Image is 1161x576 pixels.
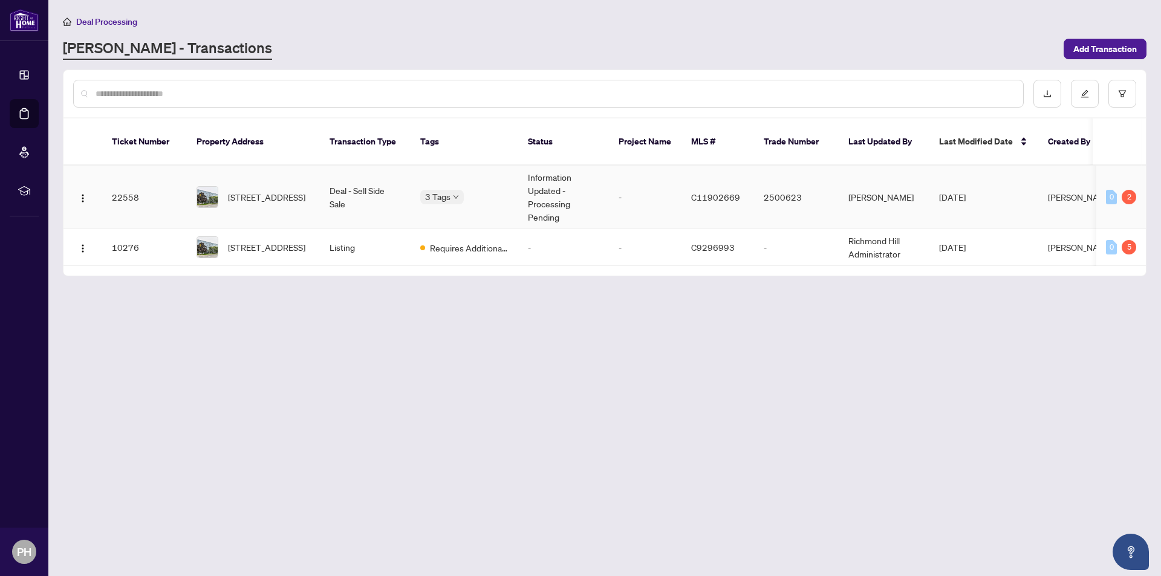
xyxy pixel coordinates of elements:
[1038,118,1111,166] th: Created By
[691,242,735,253] span: C9296993
[1043,89,1052,98] span: download
[754,166,839,229] td: 2500623
[320,166,411,229] td: Deal - Sell Side Sale
[929,118,1038,166] th: Last Modified Date
[63,18,71,26] span: home
[73,238,93,257] button: Logo
[1064,39,1146,59] button: Add Transaction
[76,16,137,27] span: Deal Processing
[1122,190,1136,204] div: 2
[518,118,609,166] th: Status
[102,118,187,166] th: Ticket Number
[609,229,681,266] td: -
[320,118,411,166] th: Transaction Type
[17,543,31,560] span: PH
[1048,242,1113,253] span: [PERSON_NAME]
[228,190,305,204] span: [STREET_ADDRESS]
[425,190,450,204] span: 3 Tags
[320,229,411,266] td: Listing
[197,187,218,207] img: thumbnail-img
[1048,192,1113,202] span: [PERSON_NAME]
[839,229,929,266] td: Richmond Hill Administrator
[1081,89,1089,98] span: edit
[681,118,754,166] th: MLS #
[939,135,1013,148] span: Last Modified Date
[839,118,929,166] th: Last Updated By
[1108,80,1136,108] button: filter
[939,192,966,202] span: [DATE]
[10,9,39,31] img: logo
[63,38,272,60] a: [PERSON_NAME] - Transactions
[453,194,459,200] span: down
[1106,190,1117,204] div: 0
[1113,534,1149,570] button: Open asap
[78,244,88,253] img: Logo
[73,187,93,207] button: Logo
[1118,89,1127,98] span: filter
[691,192,740,202] span: C11902669
[102,166,187,229] td: 22558
[187,118,320,166] th: Property Address
[197,237,218,257] img: thumbnail-img
[839,166,929,229] td: [PERSON_NAME]
[430,241,509,254] span: Requires Additional Docs
[518,229,609,266] td: -
[78,193,88,203] img: Logo
[609,166,681,229] td: -
[1106,240,1117,254] div: 0
[754,118,839,166] th: Trade Number
[518,166,609,229] td: Information Updated - Processing Pending
[102,229,187,266] td: 10276
[1033,80,1061,108] button: download
[411,118,518,166] th: Tags
[1122,240,1136,254] div: 5
[1073,39,1137,59] span: Add Transaction
[939,242,966,253] span: [DATE]
[754,229,839,266] td: -
[1071,80,1099,108] button: edit
[228,241,305,254] span: [STREET_ADDRESS]
[609,118,681,166] th: Project Name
